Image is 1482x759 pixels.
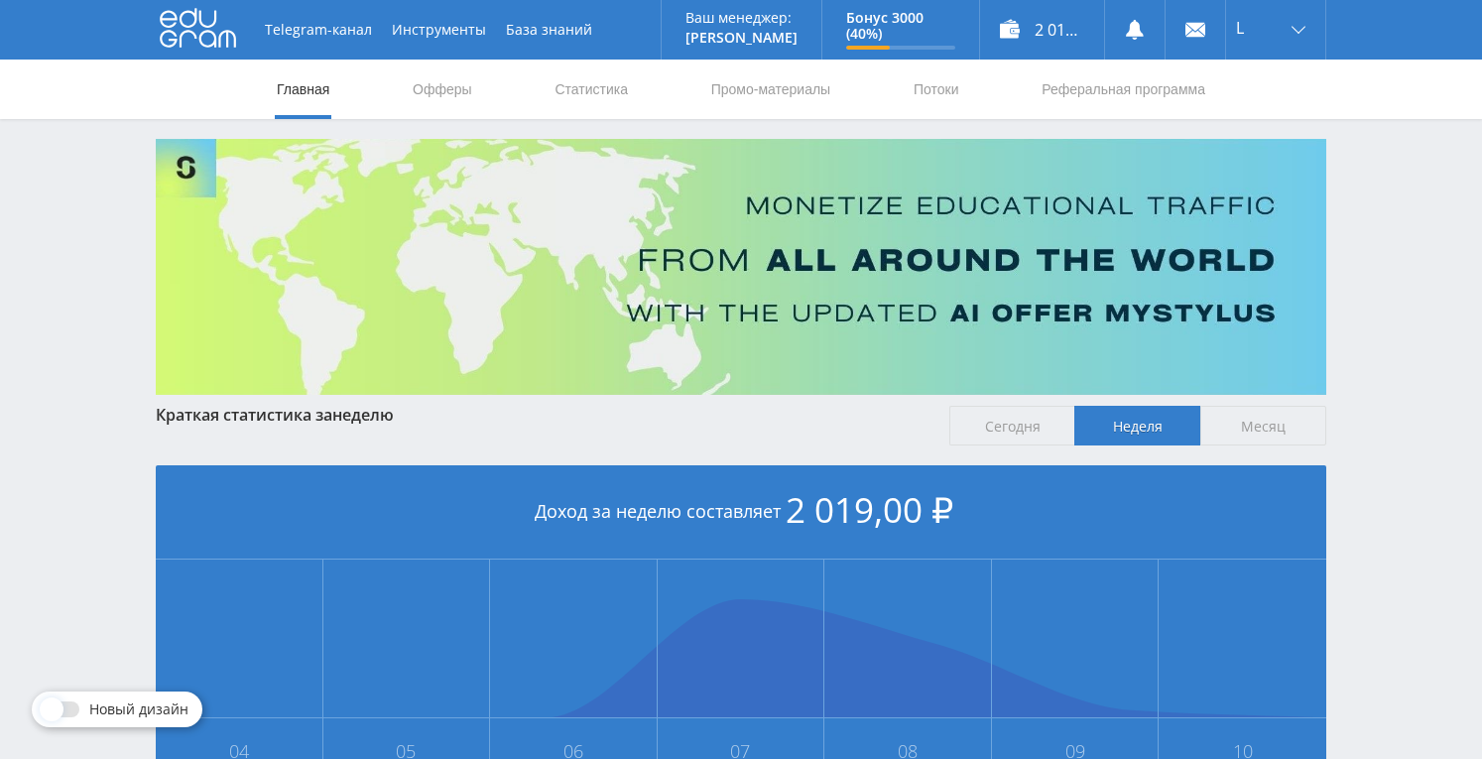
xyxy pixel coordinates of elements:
[659,743,823,759] span: 07
[411,60,474,119] a: Офферы
[709,60,832,119] a: Промо-материалы
[332,404,394,426] span: неделю
[156,139,1326,395] img: Banner
[324,743,489,759] span: 05
[685,10,798,26] p: Ваш менеджер:
[156,465,1326,560] div: Доход за неделю составляет
[1040,60,1207,119] a: Реферальная программа
[156,406,929,424] div: Краткая статистика за
[1200,406,1326,445] span: Месяц
[553,60,630,119] a: Статистика
[912,60,961,119] a: Потоки
[1236,20,1244,36] span: L
[846,10,955,42] p: Бонус 3000 (40%)
[825,743,990,759] span: 08
[786,486,953,533] span: 2 019,00 ₽
[949,406,1075,445] span: Сегодня
[89,701,188,717] span: Новый дизайн
[1074,406,1200,445] span: Неделя
[157,743,321,759] span: 04
[685,30,798,46] p: [PERSON_NAME]
[993,743,1158,759] span: 09
[491,743,656,759] span: 06
[1160,743,1325,759] span: 10
[275,60,331,119] a: Главная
